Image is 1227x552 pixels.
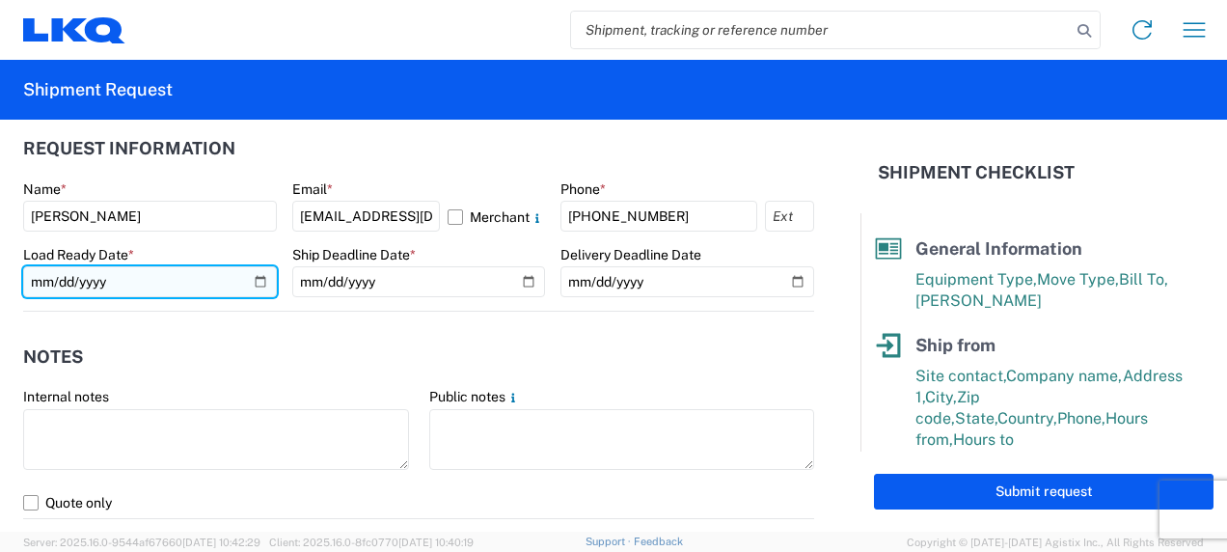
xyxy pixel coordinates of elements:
span: Move Type, [1037,270,1119,289]
label: Merchant [448,201,545,232]
button: Submit request [874,474,1213,510]
span: Phone, [1057,409,1105,428]
span: Site contact, [915,367,1006,385]
h2: Shipment Checklist [878,161,1075,184]
span: Company name, [1006,367,1123,385]
label: Public notes [429,388,521,405]
span: Equipment Type, [915,270,1037,289]
span: City, [925,388,957,406]
label: Delivery Deadline Date [560,246,701,263]
span: Server: 2025.16.0-9544af67660 [23,537,260,548]
a: Support [586,536,634,547]
h2: Notes [23,347,83,367]
h2: Shipment Request [23,78,173,101]
label: Load Ready Date [23,246,134,263]
label: Name [23,180,67,198]
span: Bill To, [1119,270,1168,289]
label: Email [292,180,333,198]
a: Feedback [634,536,683,547]
label: Internal notes [23,388,109,405]
span: [PERSON_NAME] [915,291,1042,310]
h2: Request Information [23,139,235,158]
span: Hours to [953,430,1014,449]
label: Ship Deadline Date [292,246,416,263]
span: [DATE] 10:40:19 [398,537,474,548]
input: Shipment, tracking or reference number [571,12,1071,48]
span: [DATE] 10:42:29 [182,537,260,548]
label: Quote only [23,487,814,518]
span: Ship from [915,335,995,355]
span: Country, [997,409,1057,428]
span: State, [955,409,997,428]
span: General Information [915,238,1082,259]
label: Phone [560,180,606,198]
span: Client: 2025.16.0-8fc0770 [269,537,474,548]
span: Copyright © [DATE]-[DATE] Agistix Inc., All Rights Reserved [907,534,1204,551]
input: Ext [765,201,814,232]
